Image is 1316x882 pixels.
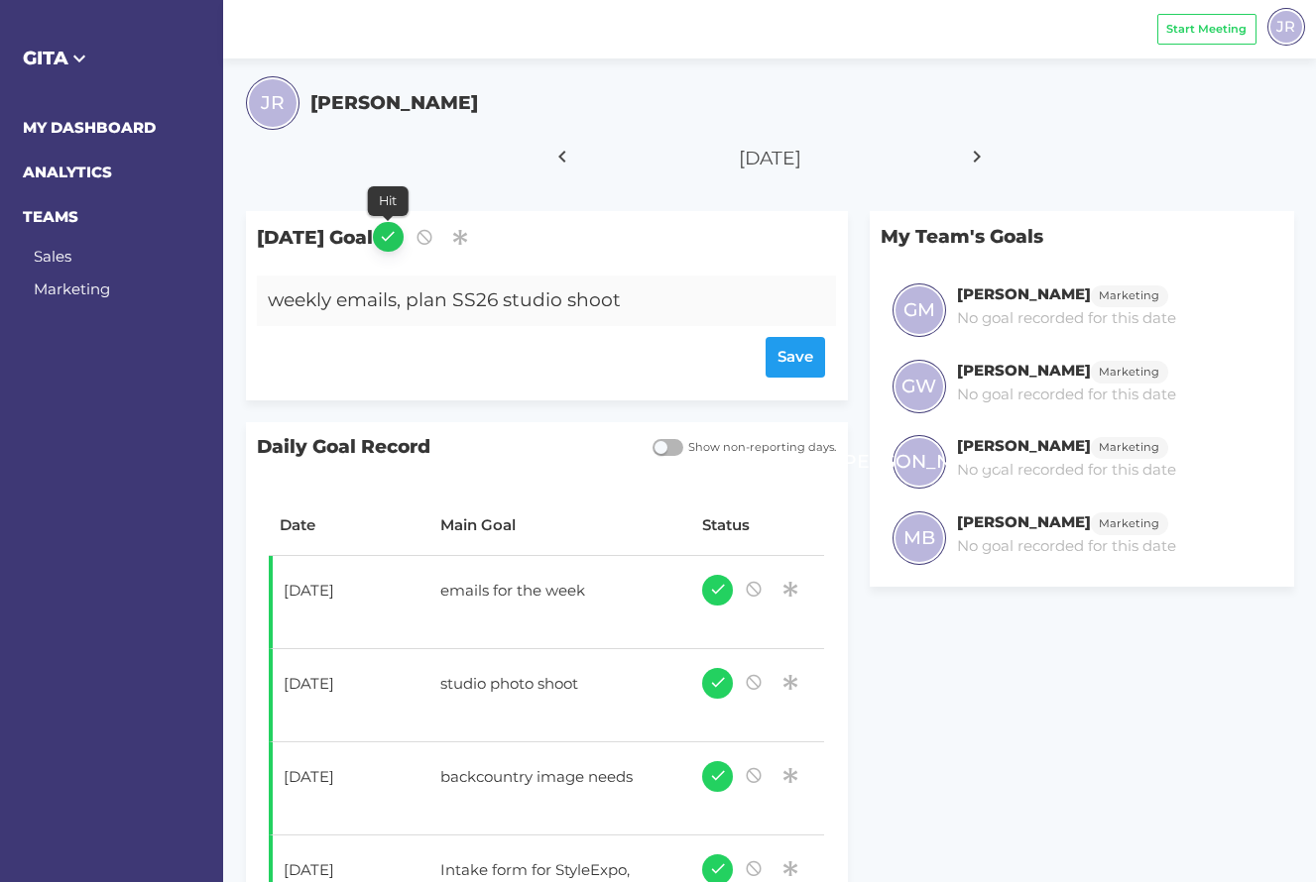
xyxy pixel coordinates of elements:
[1099,287,1159,304] span: Marketing
[1091,284,1168,303] a: Marketing
[269,742,429,835] td: [DATE]
[429,662,669,712] div: studio photo shoot
[429,569,669,618] div: emails for the week
[257,276,788,326] div: weekly emails, plan SS26 studio shoot
[1157,14,1256,45] button: Start Meeting
[957,512,1091,531] h6: [PERSON_NAME]
[1099,515,1159,532] span: Marketing
[957,535,1176,558] p: No goal recorded for this date
[870,211,1293,262] p: My Team's Goals
[440,514,680,537] div: Main Goal
[903,524,935,552] span: MB
[1276,15,1295,38] span: JR
[957,436,1091,455] h6: [PERSON_NAME]
[310,89,478,117] h5: [PERSON_NAME]
[1099,364,1159,381] span: Marketing
[957,384,1176,406] p: No goal recorded for this date
[683,439,837,456] span: Show non-reporting days.
[23,163,112,181] a: ANALYTICS
[702,514,813,537] div: Status
[837,448,1002,476] span: [PERSON_NAME]
[901,373,936,400] span: GW
[1091,512,1168,531] a: Marketing
[246,422,642,473] span: Daily Goal Record
[280,514,419,537] div: Date
[957,361,1091,380] h6: [PERSON_NAME]
[1091,436,1168,455] a: Marketing
[778,346,813,369] span: Save
[269,649,429,742] td: [DATE]
[957,284,1091,303] h6: [PERSON_NAME]
[34,247,71,266] a: Sales
[429,755,669,805] div: backcountry image needs
[23,45,201,72] h5: GITA
[1099,439,1159,456] span: Marketing
[23,206,201,229] h6: TEAMS
[1091,361,1168,380] a: Marketing
[1267,8,1305,46] div: JR
[269,556,429,649] td: [DATE]
[739,147,801,169] span: [DATE]
[1166,21,1247,38] span: Start Meeting
[246,211,848,264] span: [DATE] Goal
[766,337,826,378] button: Save
[261,89,285,117] span: JR
[23,118,156,137] a: MY DASHBOARD
[957,459,1176,482] p: No goal recorded for this date
[34,279,110,298] a: Marketing
[903,296,935,324] span: GM
[957,307,1176,330] p: No goal recorded for this date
